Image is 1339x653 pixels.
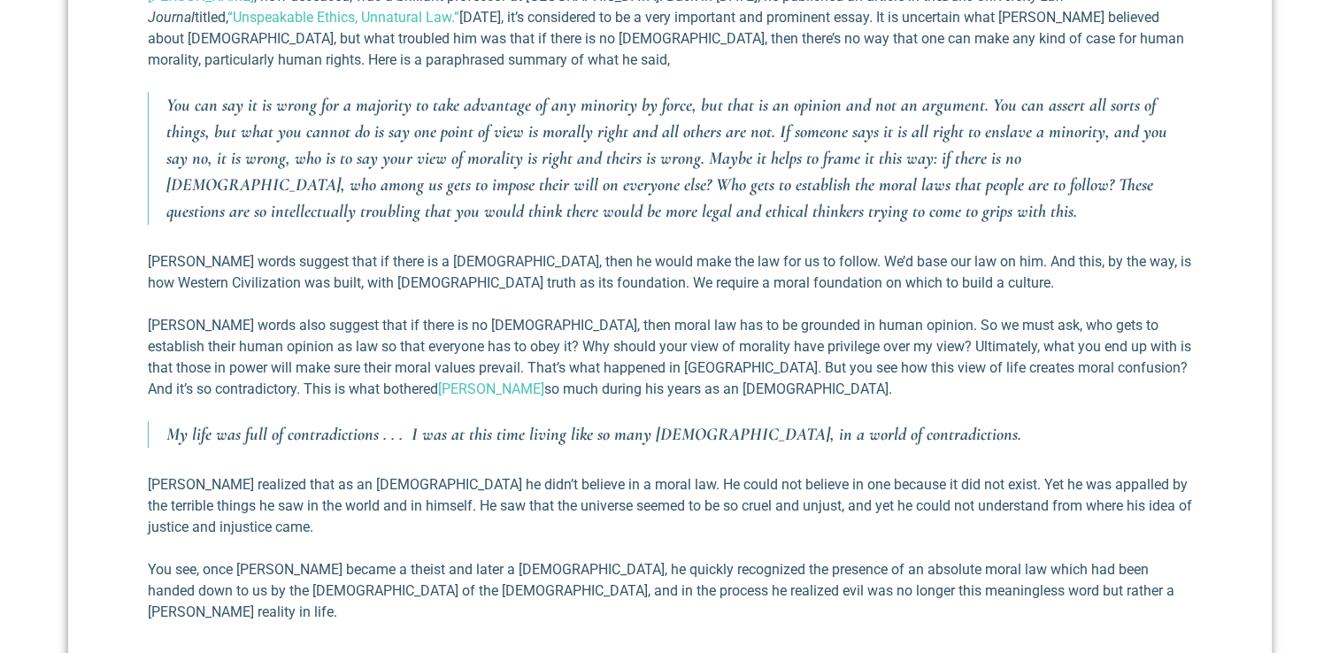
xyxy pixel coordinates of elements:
p: You see, once [PERSON_NAME] became a theist and later a [DEMOGRAPHIC_DATA], he quickly recognized... [148,559,1192,623]
p: My life was full of contradictions . . . I was at this time living like so many [DEMOGRAPHIC_DATA... [166,421,1192,448]
p: [PERSON_NAME] words also suggest that if there is no [DEMOGRAPHIC_DATA], then moral law has to be... [148,315,1192,400]
a: “Unspeakable Ethics, Unnatural Law.” [227,9,459,26]
p: You can say it is wrong for a majority to take advantage of any minority by force, but that is an... [166,92,1192,225]
a: [PERSON_NAME] [438,380,544,397]
p: [PERSON_NAME] words suggest that if there is a [DEMOGRAPHIC_DATA], then he would make the law for... [148,251,1192,294]
p: [PERSON_NAME] realized that as an [DEMOGRAPHIC_DATA] he didn’t believe in a moral law. He could n... [148,474,1192,538]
